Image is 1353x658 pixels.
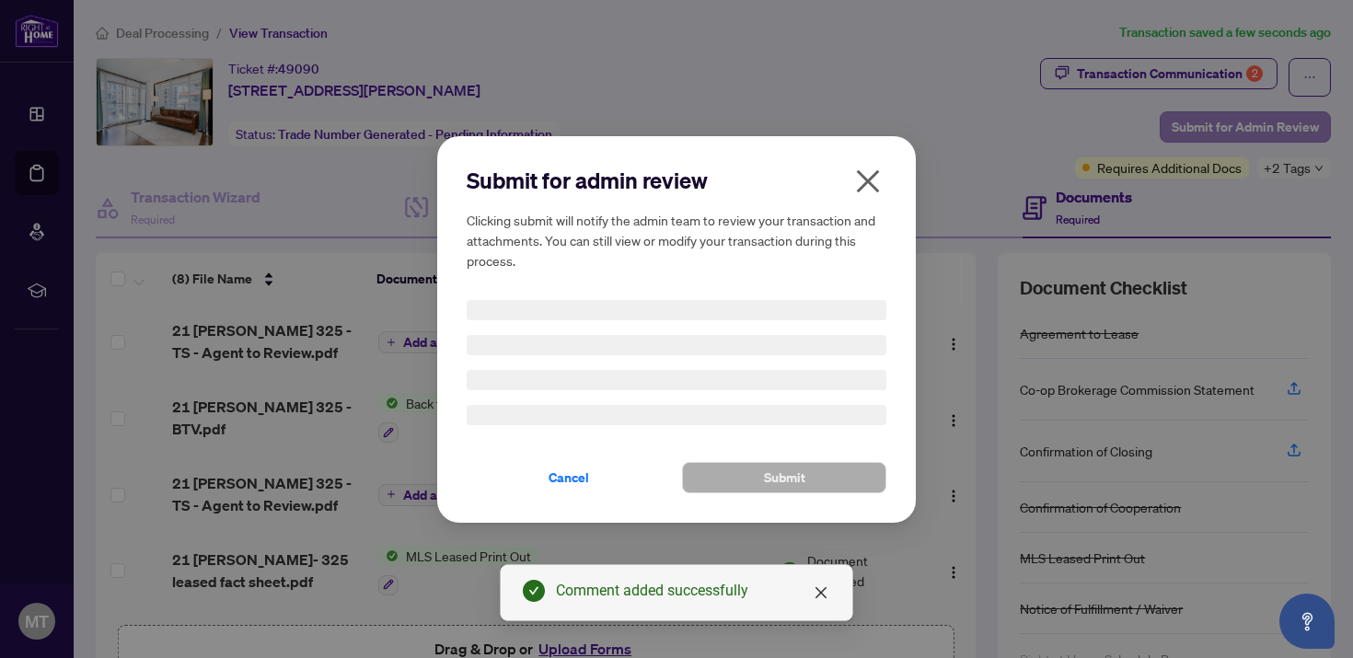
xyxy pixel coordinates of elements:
[467,462,671,493] button: Cancel
[682,462,886,493] button: Submit
[467,166,886,195] h2: Submit for admin review
[556,580,830,602] div: Comment added successfully
[523,580,545,602] span: check-circle
[467,210,886,271] h5: Clicking submit will notify the admin team to review your transaction and attachments. You can st...
[814,585,828,600] span: close
[811,583,831,603] a: Close
[853,167,883,196] span: close
[1279,594,1335,649] button: Open asap
[549,463,589,492] span: Cancel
